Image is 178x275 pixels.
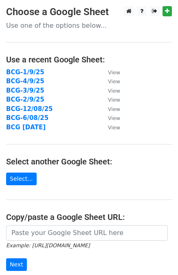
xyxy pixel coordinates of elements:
[108,78,120,84] small: View
[108,88,120,94] small: View
[100,114,120,122] a: View
[6,6,172,18] h3: Choose a Google Sheet
[108,69,120,75] small: View
[6,105,53,113] a: BCG-12/08/25
[6,173,37,185] a: Select...
[108,106,120,112] small: View
[6,55,172,64] h4: Use a recent Google Sheet:
[100,69,120,76] a: View
[6,78,44,85] a: BCG-4/9/25
[6,69,44,76] a: BCG-1/9/25
[100,87,120,94] a: View
[100,105,120,113] a: View
[6,225,168,241] input: Paste your Google Sheet URL here
[6,212,172,222] h4: Copy/paste a Google Sheet URL:
[6,242,90,248] small: Example: [URL][DOMAIN_NAME]
[6,87,44,94] a: BCG-3/9/25
[6,21,172,30] p: Use one of the options below...
[6,114,48,122] a: BCG-6/08/25
[108,115,120,121] small: View
[100,124,120,131] a: View
[108,97,120,103] small: View
[6,157,172,166] h4: Select another Google Sheet:
[6,96,44,103] a: BCG-2/9/25
[100,78,120,85] a: View
[6,124,46,131] a: BCG [DATE]
[108,124,120,131] small: View
[6,258,27,271] input: Next
[100,96,120,103] a: View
